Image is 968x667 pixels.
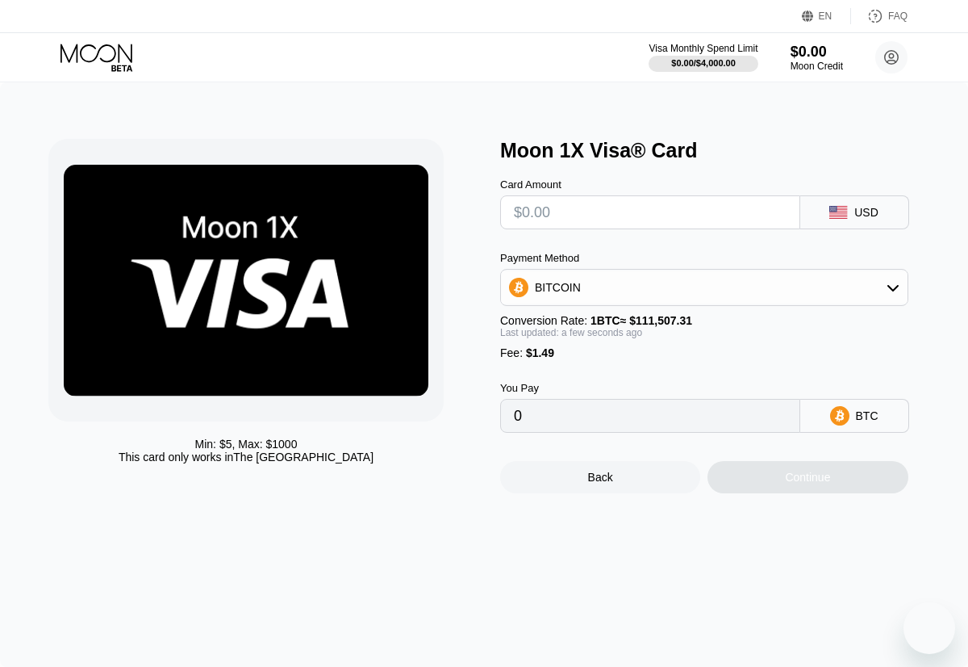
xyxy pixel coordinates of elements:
[535,281,581,294] div: BITCOIN
[856,409,878,422] div: BTC
[500,327,908,338] div: Last updated: a few seconds ago
[500,314,908,327] div: Conversion Rate:
[500,178,800,191] div: Card Amount
[791,61,843,72] div: Moon Credit
[590,314,692,327] span: 1 BTC ≈ $111,507.31
[888,10,907,22] div: FAQ
[119,451,373,464] div: This card only works in The [GEOGRAPHIC_DATA]
[500,252,908,264] div: Payment Method
[819,10,832,22] div: EN
[526,346,554,359] span: $1.49
[588,471,613,484] div: Back
[802,8,851,24] div: EN
[671,58,736,68] div: $0.00 / $4,000.00
[500,346,908,359] div: Fee :
[501,271,907,304] div: BITCOIN
[791,44,843,72] div: $0.00Moon Credit
[649,43,757,54] div: Visa Monthly Spend Limit
[514,196,786,229] input: $0.00
[500,382,800,394] div: You Pay
[195,438,298,451] div: Min: $ 5 , Max: $ 1000
[854,206,878,219] div: USD
[851,8,907,24] div: FAQ
[649,43,757,72] div: Visa Monthly Spend Limit$0.00/$4,000.00
[500,139,936,162] div: Moon 1X Visa® Card
[791,44,843,61] div: $0.00
[903,602,955,654] iframe: Button to launch messaging window
[500,461,700,493] div: Back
